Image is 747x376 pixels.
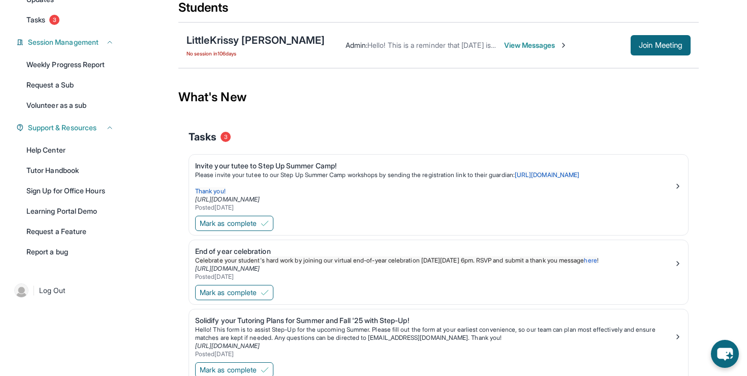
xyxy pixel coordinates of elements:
img: Mark as complete [261,288,269,297]
a: Invite your tutee to Step Up Summer Camp!Please invite your tutee to our Step Up Summer Camp work... [189,155,688,214]
a: here [584,256,597,264]
span: 3 [221,132,231,142]
div: Posted [DATE] [195,273,674,281]
button: chat-button [711,340,739,368]
a: Request a Feature [20,222,120,241]
a: Tutor Handbook [20,161,120,180]
a: [URL][DOMAIN_NAME] [515,171,579,179]
a: Tasks3 [20,11,120,29]
p: ! [195,256,674,265]
p: Please invite your tutee to our Step Up Summer Camp workshops by sending the registration link to... [195,171,674,179]
button: Mark as complete [195,216,273,231]
span: View Messages [504,40,568,50]
img: Mark as complete [261,219,269,227]
span: | [33,284,35,297]
div: Posted [DATE] [195,204,674,212]
div: Solidify your Tutoring Plans for Summer and Fall '25 with Step-Up! [195,315,674,326]
div: Posted [DATE] [195,350,674,358]
span: Session Management [28,37,99,47]
button: Mark as complete [195,285,273,300]
a: Sign Up for Office Hours [20,182,120,200]
a: Solidify your Tutoring Plans for Summer and Fall '25 with Step-Up!Hello! This form is to assist S... [189,309,688,360]
a: Volunteer as a sub [20,96,120,114]
div: End of year celebration [195,246,674,256]
a: [URL][DOMAIN_NAME] [195,195,260,203]
img: Chevron-Right [559,41,568,49]
div: Invite your tutee to Step Up Summer Camp! [195,161,674,171]
a: Report a bug [20,243,120,261]
span: Thank you! [195,187,226,195]
span: Log Out [39,285,66,296]
a: Weekly Progress Report [20,55,120,74]
button: Session Management [24,37,114,47]
a: |Log Out [10,279,120,302]
span: Join Meeting [639,42,682,48]
a: Request a Sub [20,76,120,94]
a: End of year celebrationCelebrate your student's hard work by joining our virtual end-of-year cele... [189,240,688,283]
img: user-img [14,283,28,298]
button: Support & Resources [24,123,114,133]
span: Admin : [346,41,367,49]
a: Help Center [20,141,120,159]
span: Tasks [189,130,216,144]
button: Join Meeting [631,35,691,55]
img: Mark as complete [261,366,269,374]
a: [URL][DOMAIN_NAME] [195,265,260,272]
span: Mark as complete [200,218,257,228]
p: Hello! This form is to assist Step-Up for the upcoming Summer. Please fill out the form at your e... [195,326,674,342]
a: Learning Portal Demo [20,202,120,220]
span: Mark as complete [200,365,257,375]
span: Celebrate your student's hard work by joining our virtual end-of-year celebration [DATE][DATE] 6p... [195,256,584,264]
span: Tasks [26,15,45,25]
span: 3 [49,15,59,25]
div: What's New [178,75,699,120]
span: No session in 106 days [186,49,325,57]
a: [URL][DOMAIN_NAME] [195,342,260,350]
div: LittleKrissy [PERSON_NAME] [186,33,325,47]
span: Support & Resources [28,123,97,133]
span: Mark as complete [200,287,257,298]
